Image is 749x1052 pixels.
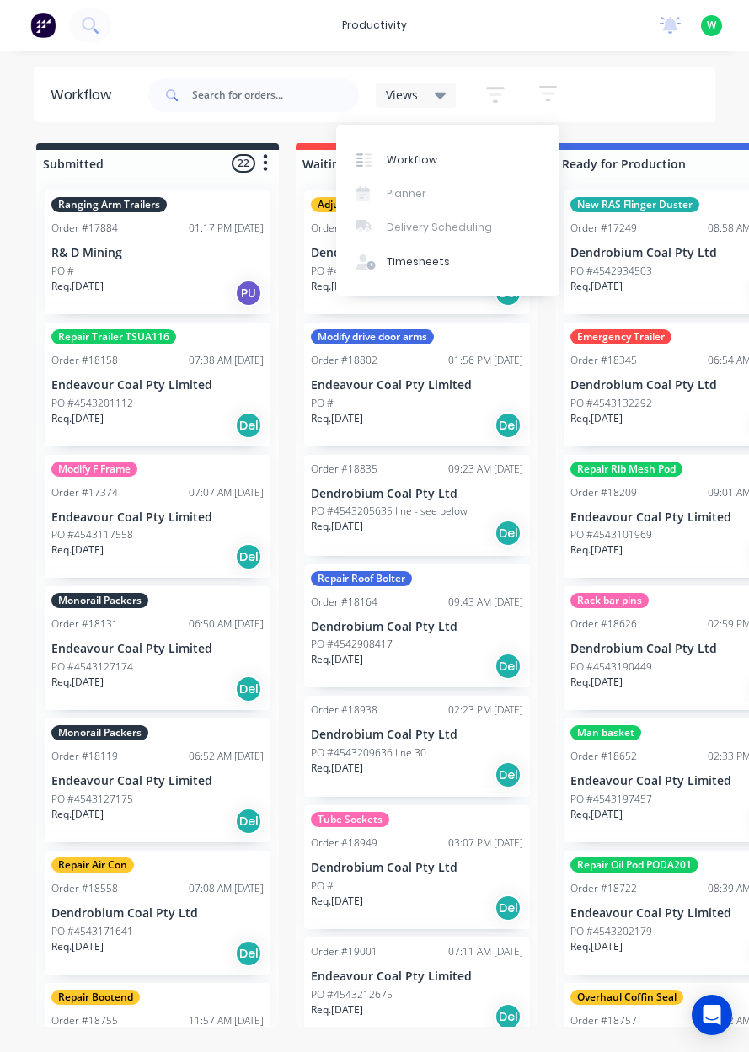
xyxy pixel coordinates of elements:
[311,396,334,411] p: PO #
[51,197,167,212] div: Ranging Arm Trailers
[311,652,363,667] p: Req. [DATE]
[51,353,118,368] div: Order #18158
[51,881,118,896] div: Order #18558
[51,857,134,873] div: Repair Air Con
[311,264,393,279] p: PO #4543140804
[311,329,434,344] div: Modify drive door arms
[51,378,264,392] p: Endeavour Coal Pty Limited
[311,944,377,959] div: Order #19001
[570,939,623,954] p: Req. [DATE]
[570,485,637,500] div: Order #18209
[570,1013,637,1028] div: Order #18757
[311,279,363,294] p: Req. [DATE]
[304,455,530,556] div: Order #1883509:23 AM [DATE]Dendrobium Coal Pty LtdPO #4543205635 line - see belowReq.[DATE]Del
[495,653,522,680] div: Del
[570,462,682,477] div: Repair Rib Mesh Pod
[311,620,523,634] p: Dendrobium Coal Pty Ltd
[311,812,389,827] div: Tube Sockets
[45,851,270,975] div: Repair Air ConOrder #1855807:08 AM [DATE]Dendrobium Coal Pty LtdPO #4543171641Req.[DATE]Del
[189,1013,264,1028] div: 11:57 AM [DATE]
[51,246,264,260] p: R& D Mining
[448,944,523,959] div: 07:11 AM [DATE]
[570,990,683,1005] div: Overhaul Coffin Seal
[311,878,334,894] p: PO #
[235,543,262,570] div: Del
[51,485,118,500] div: Order #17374
[311,728,523,742] p: Dendrobium Coal Pty Ltd
[311,987,393,1002] p: PO #4543212675
[386,86,418,104] span: Views
[311,462,377,477] div: Order #18835
[570,881,637,896] div: Order #18722
[189,221,264,236] div: 01:17 PM [DATE]
[311,836,377,851] div: Order #18949
[51,990,140,1005] div: Repair Bootend
[189,353,264,368] div: 07:38 AM [DATE]
[570,675,623,690] p: Req. [DATE]
[448,462,523,477] div: 09:23 AM [DATE]
[311,761,363,776] p: Req. [DATE]
[311,411,363,426] p: Req. [DATE]
[311,519,363,534] p: Req. [DATE]
[51,510,264,525] p: Endeavour Coal Pty Limited
[570,329,671,344] div: Emergency Trailer
[51,906,264,921] p: Dendrobium Coal Pty Ltd
[189,881,264,896] div: 07:08 AM [DATE]
[570,396,652,411] p: PO #4543132292
[570,279,623,294] p: Req. [DATE]
[235,412,262,439] div: Del
[51,221,118,236] div: Order #17884
[570,792,652,807] p: PO #4543197457
[51,264,74,279] p: PO #
[51,1013,118,1028] div: Order #18755
[570,725,641,740] div: Man basket
[570,221,637,236] div: Order #17249
[387,152,437,168] div: Workflow
[311,197,475,212] div: Adjustable Belt Hanging Shafts
[51,924,133,939] p: PO #4543171641
[235,808,262,835] div: Del
[311,969,523,984] p: Endeavour Coal Pty Limited
[304,564,530,688] div: Repair Roof BolterOrder #1816409:43 AM [DATE]Dendrobium Coal Pty LtdPO #4542908417Req.[DATE]Del
[304,323,530,446] div: Modify drive door armsOrder #1880201:56 PM [DATE]Endeavour Coal Pty LimitedPO #Req.[DATE]Del
[51,939,104,954] p: Req. [DATE]
[311,378,523,392] p: Endeavour Coal Pty Limited
[51,329,176,344] div: Repair Trailer TSUA116
[387,254,450,270] div: Timesheets
[51,675,104,690] p: Req. [DATE]
[189,617,264,632] div: 06:50 AM [DATE]
[311,595,377,610] div: Order #18164
[311,571,412,586] div: Repair Roof Bolter
[304,190,530,314] div: Adjustable Belt Hanging ShaftsOrder #1839909:37 AM [DATE]Dendrobium Coal Pty LtdPO #4543140804Req...
[51,749,118,764] div: Order #18119
[51,411,104,426] p: Req. [DATE]
[707,18,716,33] span: W
[189,485,264,500] div: 07:07 AM [DATE]
[45,190,270,314] div: Ranging Arm TrailersOrder #1788401:17 PM [DATE]R& D MiningPO #Req.[DATE]PU
[570,617,637,632] div: Order #18626
[51,85,120,105] div: Workflow
[311,487,523,501] p: Dendrobium Coal Pty Ltd
[311,702,377,718] div: Order #18938
[235,676,262,702] div: Del
[311,894,363,909] p: Req. [DATE]
[51,279,104,294] p: Req. [DATE]
[311,504,468,519] p: PO #4543205635 line - see below
[570,749,637,764] div: Order #18652
[304,937,530,1039] div: Order #1900107:11 AM [DATE]Endeavour Coal Pty LimitedPO #4543212675Req.[DATE]Del
[235,280,262,307] div: PU
[51,774,264,788] p: Endeavour Coal Pty Limited
[448,836,523,851] div: 03:07 PM [DATE]
[51,617,118,632] div: Order #18131
[304,696,530,797] div: Order #1893802:23 PM [DATE]Dendrobium Coal Pty LtdPO #4543209636 line 30Req.[DATE]Del
[51,396,133,411] p: PO #4543201112
[336,142,559,176] a: Workflow
[495,761,522,788] div: Del
[311,246,523,260] p: Dendrobium Coal Pty Ltd
[495,412,522,439] div: Del
[570,411,623,426] p: Req. [DATE]
[570,542,623,558] p: Req. [DATE]
[51,792,133,807] p: PO #4543127175
[45,586,270,710] div: Monorail PackersOrder #1813106:50 AM [DATE]Endeavour Coal Pty LimitedPO #4543127174Req.[DATE]Del
[51,527,133,542] p: PO #4543117558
